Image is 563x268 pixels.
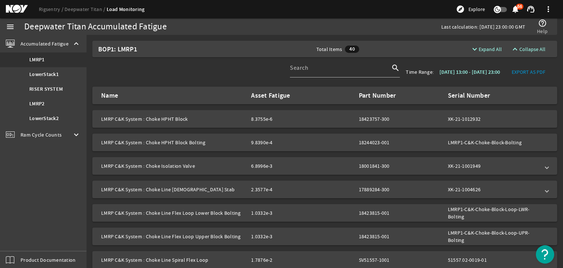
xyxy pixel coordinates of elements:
[511,45,516,54] mat-icon: expand_less
[251,233,315,240] div: 1.0332e-3
[359,92,405,99] div: Part Number
[537,28,548,35] span: Help
[448,92,540,99] div: Serial Number
[512,68,545,76] span: EXPORT AS PDF
[92,181,557,198] mat-expansion-panel-header: LMRP C&K System : Choke Line [DEMOGRAPHIC_DATA] Stab2.3577e-417889284-300XK-21-1004626
[359,162,405,170] div: 18001841-300
[29,100,44,108] b: LMRP2
[251,115,315,123] div: 8.3755e-6
[251,256,315,264] div: 1.7876e-2
[92,134,557,151] mat-expansion-panel-header: LMRP C&K System : Choke HPHT Block Bolting9.8390e-418244023-001LMRP1-C&K-Choke-Block-Bolting
[467,43,505,56] button: Expand All
[316,46,342,53] span: Total Items
[448,115,540,123] div: XK-21-1012932
[448,162,540,170] div: XK-21-1001949
[359,209,405,217] div: 18423815-001
[536,245,554,264] button: Open Resource Center
[251,92,315,99] div: Asset Fatigue
[92,157,557,175] mat-expansion-panel-header: LMRP C&K System : Choke Isolation Valve6.8996e-318001841-300XK-21-1001949
[251,162,315,170] div: 6.8996e-3
[511,5,520,14] mat-icon: notifications
[290,64,308,72] mat-label: Search
[29,115,59,122] b: LowerStack2
[107,6,145,13] a: Load Monitoring
[519,46,545,53] span: Collapse All
[21,40,69,47] span: Accumulated Fatigue
[29,86,63,93] b: RISER SYSTEM
[391,64,400,72] i: search
[24,23,167,30] div: Deepwater Titan Accumulated Fatigue
[441,23,525,30] div: Last calculation: [DATE] 23:00:00 GMT
[65,6,107,12] a: Deepwater Titan
[251,139,315,146] div: 9.8390e-4
[92,228,557,245] mat-expansion-panel-header: LMRP C&K System : Choke Line Flex Loop Upper Block Bolting1.0332e-318423815-001LMRP1-C&K-Choke-Bl...
[448,186,540,193] div: XK-21-1004626
[92,87,557,104] mat-expansion-panel-header: NameAsset FatiguePart NumberSerial Number
[448,139,540,146] div: LMRP1-C&K-Choke-Block-Bolting
[456,5,465,14] mat-icon: explore
[101,162,245,170] mat-panel-title: LMRP C&K System : Choke Isolation Valve
[92,204,557,222] mat-expansion-panel-header: LMRP C&K System : Choke Line Flex Loop Lower Block Bolting1.0332e-318423815-001LMRP1-C&K-Choke-Bl...
[468,6,485,13] span: Explore
[290,66,390,75] input: Search
[448,229,540,244] div: LMRP1-C&K-Choke-Block-Loop-UPR-Bolting
[29,71,59,78] b: LowerStack1
[470,45,476,54] mat-icon: expand_more
[21,131,62,138] span: Ram Cycle Counts
[479,46,502,53] span: Expand All
[101,139,245,146] mat-panel-title: LMRP C&K System : Choke HPHT Block Bolting
[345,46,359,53] span: 40
[72,39,81,48] mat-icon: keyboard_arrow_up
[101,256,245,264] mat-panel-title: LMRP C&K System : Choke Line Spiral Flex Loop
[101,92,245,99] mat-panel-title: Name
[101,206,245,220] mat-panel-title: LMRP C&K System : Choke Line Flex Loop Lower Block Bolting
[508,43,548,56] button: Collapse All
[406,68,434,76] div: Time Range:
[453,3,488,15] button: Explore
[538,19,547,28] mat-icon: help_outline
[511,6,519,13] button: 66
[359,115,405,123] div: 18423757-300
[359,186,405,193] div: 17889284-300
[29,56,44,64] b: LMRP1
[39,6,65,12] a: Rigsentry
[21,256,76,264] span: Product Documentation
[92,110,557,128] mat-expansion-panel-header: LMRP C&K System : Choke HPHT Block8.3755e-618423757-300XK-21-1012932
[540,0,557,18] button: more_vert
[439,69,500,76] b: [DATE] 13:00 - [DATE] 23:00
[526,5,535,14] mat-icon: support_agent
[506,65,551,79] button: EXPORT AS PDF
[448,206,540,220] div: LMRP1-C&K-Choke-Block-Loop-LWR-Bolting
[359,256,405,264] div: SV51557-1001
[251,186,315,193] div: 2.3577e-4
[434,65,506,79] button: [DATE] 13:00 - [DATE] 23:00
[359,233,405,240] div: 18423815-001
[448,256,540,264] div: 51557.02-0019-01
[101,186,245,193] mat-panel-title: LMRP C&K System : Choke Line [DEMOGRAPHIC_DATA] Stab
[98,41,208,57] div: BOP1: LMRP1
[72,130,81,139] mat-icon: keyboard_arrow_down
[251,209,315,217] div: 1.0332e-3
[359,139,405,146] div: 18244023-001
[101,229,245,244] mat-panel-title: LMRP C&K System : Choke Line Flex Loop Upper Block Bolting
[6,22,15,31] mat-icon: menu
[101,115,245,123] mat-panel-title: LMRP C&K System : Choke HPHT Block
